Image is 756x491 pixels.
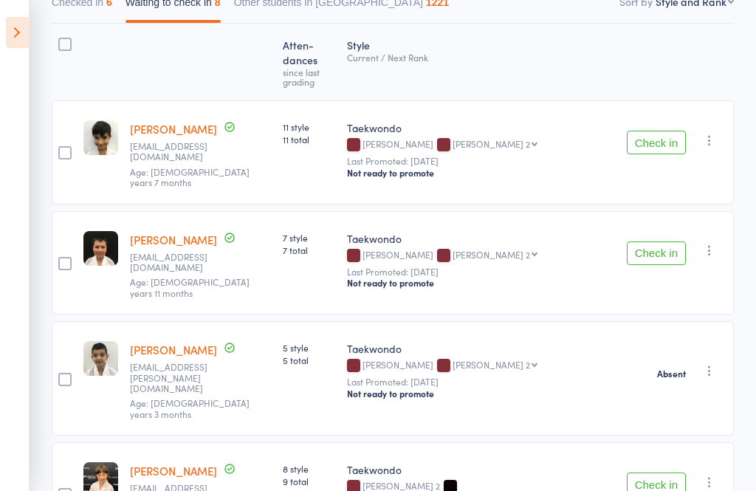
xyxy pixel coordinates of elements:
span: 5 style [283,341,335,354]
div: Style [341,30,620,94]
a: [PERSON_NAME] [130,121,217,137]
img: image1616192554.png [83,120,118,155]
div: Taekwondo [347,120,614,135]
small: mahirun@hotmail.com [130,141,226,162]
span: 9 total [283,475,335,487]
span: 7 style [283,231,335,244]
div: since last grading [283,67,335,86]
div: Taekwondo [347,231,614,246]
button: Check in [627,131,686,154]
small: christy_leterme@hotmail.com [130,252,226,273]
div: [PERSON_NAME] [347,360,614,372]
span: Age: [DEMOGRAPHIC_DATA] years 11 months [130,275,250,298]
span: 8 style [283,462,335,475]
span: 11 total [283,133,335,145]
small: Last Promoted: [DATE] [347,377,614,387]
span: 11 style [283,120,335,133]
div: [PERSON_NAME] 2 [453,360,530,369]
div: Not ready to promote [347,277,614,289]
small: Last Promoted: [DATE] [347,267,614,277]
small: Last Promoted: [DATE] [347,156,614,166]
img: image1665466614.png [83,231,118,266]
button: Check in [627,241,686,265]
small: tamer.zakhary@hotmail.com [130,362,226,394]
span: Age: [DEMOGRAPHIC_DATA] years 7 months [130,165,250,188]
span: 5 total [283,354,335,366]
div: Taekwondo [347,462,614,477]
div: Current / Next Rank [347,52,614,62]
span: Age: [DEMOGRAPHIC_DATA] years 3 months [130,396,250,419]
div: [PERSON_NAME] [347,139,614,151]
a: [PERSON_NAME] [130,342,217,357]
div: Not ready to promote [347,388,614,399]
div: [PERSON_NAME] 2 [453,250,530,259]
div: [PERSON_NAME] 2 [453,139,530,148]
img: image1612566680.png [83,341,118,376]
div: [PERSON_NAME] [347,250,614,262]
span: 7 total [283,244,335,256]
strong: Absent [657,368,686,380]
div: Not ready to promote [347,167,614,179]
div: Taekwondo [347,341,614,356]
a: [PERSON_NAME] [130,232,217,247]
a: [PERSON_NAME] [130,463,217,478]
div: Atten­dances [277,30,341,94]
